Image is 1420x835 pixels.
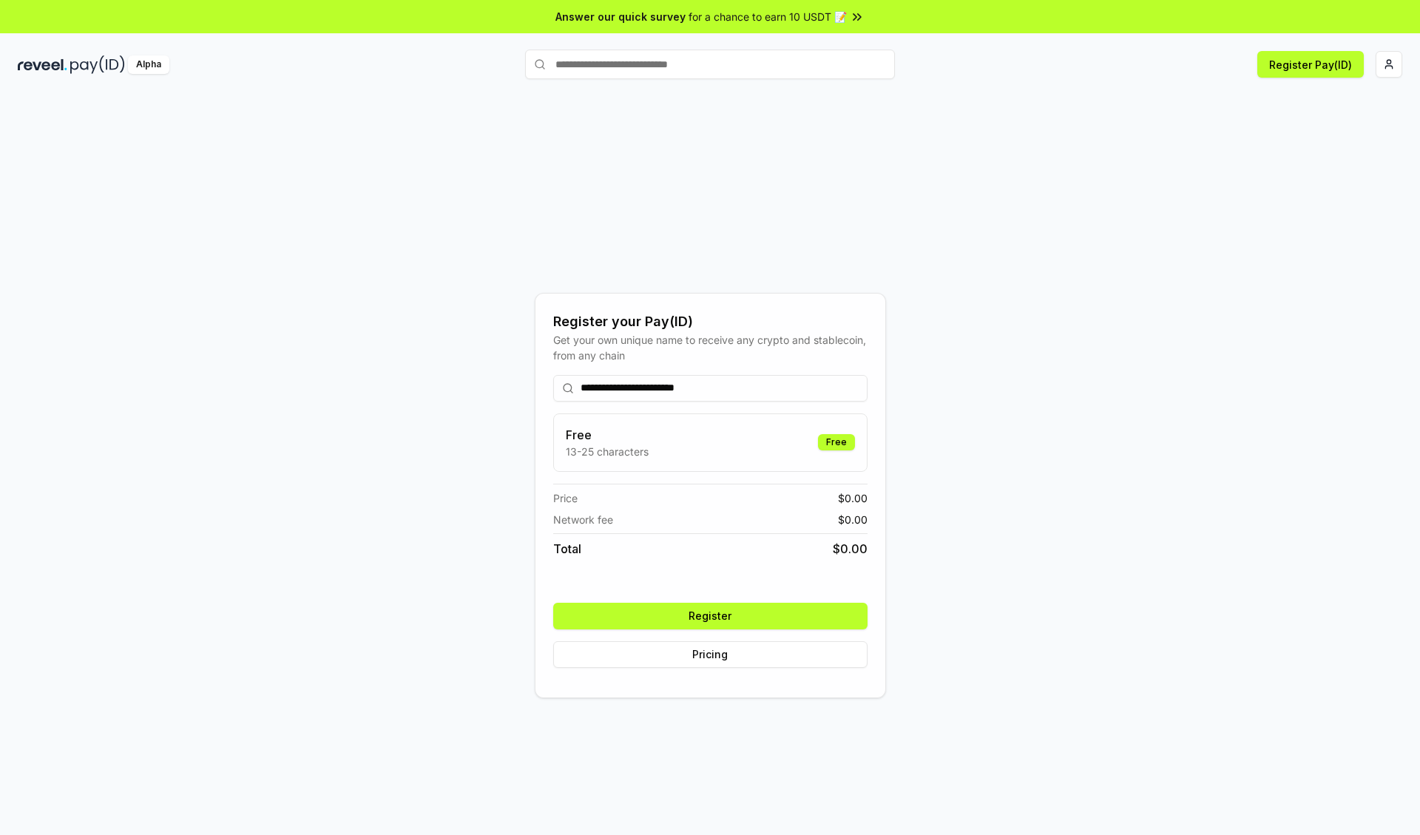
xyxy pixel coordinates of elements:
[553,332,868,363] div: Get your own unique name to receive any crypto and stablecoin, from any chain
[555,9,686,24] span: Answer our quick survey
[553,490,578,506] span: Price
[18,55,67,74] img: reveel_dark
[566,444,649,459] p: 13-25 characters
[838,512,868,527] span: $ 0.00
[553,603,868,629] button: Register
[833,540,868,558] span: $ 0.00
[553,311,868,332] div: Register your Pay(ID)
[689,9,847,24] span: for a chance to earn 10 USDT 📝
[70,55,125,74] img: pay_id
[553,540,581,558] span: Total
[128,55,169,74] div: Alpha
[1257,51,1364,78] button: Register Pay(ID)
[818,434,855,450] div: Free
[838,490,868,506] span: $ 0.00
[566,426,649,444] h3: Free
[553,512,613,527] span: Network fee
[553,641,868,668] button: Pricing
